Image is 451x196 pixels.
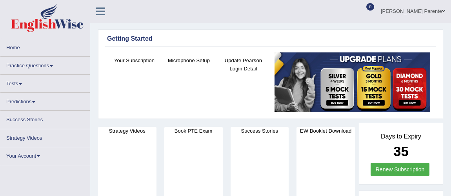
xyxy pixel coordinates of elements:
[231,127,289,135] h4: Success Stories
[275,52,430,113] img: small5.jpg
[164,127,223,135] h4: Book PTE Exam
[371,163,430,176] a: Renew Subscription
[107,34,434,43] div: Getting Started
[368,133,434,140] h4: Days to Expiry
[98,127,156,135] h4: Strategy Videos
[296,127,355,135] h4: EW Booklet Download
[0,111,90,126] a: Success Stories
[0,129,90,144] a: Strategy Videos
[0,75,90,90] a: Tests
[220,56,267,73] h4: Update Pearson Login Detail
[0,147,90,162] a: Your Account
[111,56,158,65] h4: Your Subscription
[0,93,90,108] a: Predictions
[393,144,409,159] b: 35
[0,39,90,54] a: Home
[366,3,374,11] span: 0
[165,56,212,65] h4: Microphone Setup
[0,57,90,72] a: Practice Questions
